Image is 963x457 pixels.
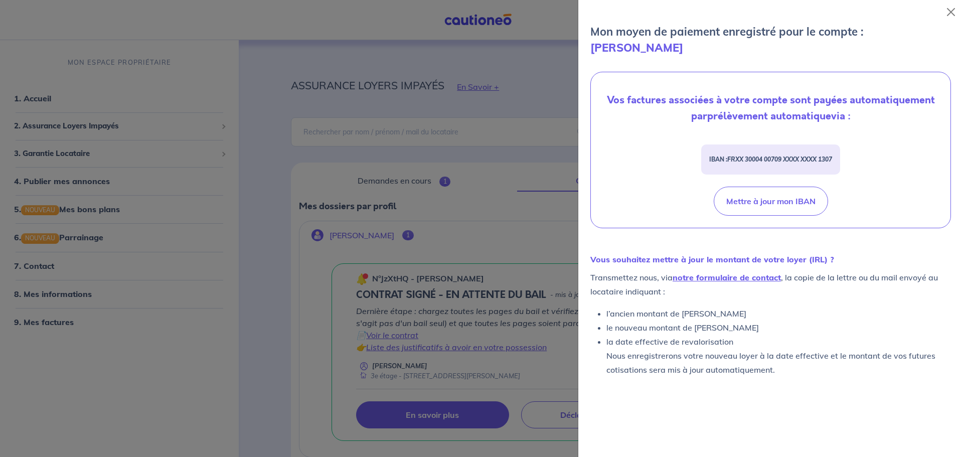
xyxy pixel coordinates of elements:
[590,24,951,56] p: Mon moyen de paiement enregistré pour le compte :
[590,254,834,264] strong: Vous souhaitez mettre à jour le montant de votre loyer (IRL) ?
[943,4,959,20] button: Close
[673,272,781,282] a: notre formulaire de contact
[606,307,951,321] li: l’ancien montant de [PERSON_NAME]
[709,156,832,163] strong: IBAN :
[590,41,683,55] strong: [PERSON_NAME]
[707,109,831,123] strong: prélèvement automatique
[590,270,951,298] p: Transmettez nous, via , la copie de la lettre ou du mail envoyé au locataire indiquant :
[714,187,828,216] button: Mettre à jour mon IBAN
[606,335,951,377] li: la date effective de revalorisation Nous enregistrerons votre nouveau loyer à la date effective e...
[727,156,832,163] em: FRXX 30004 00709 XXXX XXXX 1307
[599,92,942,124] p: Vos factures associées à votre compte sont payées automatiquement par via :
[606,321,951,335] li: le nouveau montant de [PERSON_NAME]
